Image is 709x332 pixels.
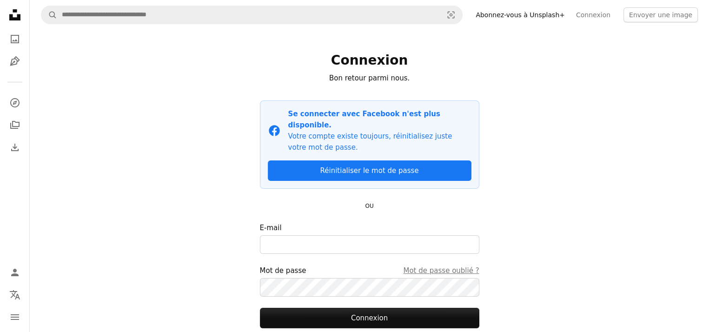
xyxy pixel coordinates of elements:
[6,116,24,134] a: Collections
[260,73,479,84] p: Bon retour parmi nous.
[6,52,24,71] a: Illustrations
[260,265,479,276] div: Mot de passe
[260,308,479,328] button: Connexion
[470,7,570,22] a: Abonnez-vous à Unsplash+
[365,203,373,209] small: OU
[41,6,463,24] form: Rechercher des visuels sur tout le site
[260,222,479,254] label: E-mail
[440,6,462,24] button: Recherche de visuels
[6,30,24,48] a: Photos
[6,138,24,157] a: Historique de téléchargement
[288,108,471,131] p: Se connecter avec Facebook n'est plus disponible.
[260,235,479,254] input: E-mail
[288,131,471,153] p: Votre compte existe toujours, réinitialisez juste votre mot de passe.
[6,6,24,26] a: Accueil — Unsplash
[6,308,24,326] button: Menu
[6,93,24,112] a: Explorer
[260,278,479,297] input: Mot de passeMot de passe oublié ?
[403,265,479,276] a: Mot de passe oublié ?
[623,7,698,22] button: Envoyer une image
[6,286,24,304] button: Langue
[260,52,479,69] h1: Connexion
[570,7,616,22] a: Connexion
[6,263,24,282] a: Connexion / S’inscrire
[41,6,57,24] button: Rechercher sur Unsplash
[268,160,471,181] a: Réinitialiser le mot de passe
